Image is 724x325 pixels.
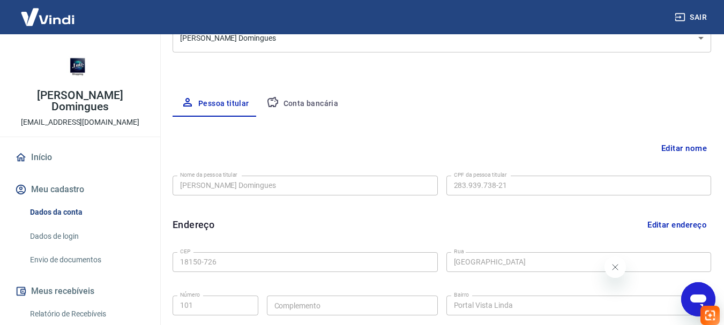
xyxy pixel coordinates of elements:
p: [EMAIL_ADDRESS][DOMAIN_NAME] [21,117,139,128]
button: Meu cadastro [13,178,147,201]
button: Conta bancária [258,91,347,117]
button: Meus recebíveis [13,279,147,303]
label: CEP [180,247,190,255]
img: 3391e960-2d86-4644-bbee-f77b44da652a.jpeg [59,43,102,86]
span: Olá! Precisa de ajuda? [6,7,90,16]
iframe: Botão para abrir a janela de mensagens [681,282,715,316]
button: Sair [673,7,711,27]
p: [PERSON_NAME] Domingues [9,90,152,112]
a: Relatório de Recebíveis [26,303,147,325]
label: Bairro [454,291,469,299]
label: Nome da pessoa titular [180,171,237,179]
div: [PERSON_NAME] Domingues [173,24,711,52]
a: Início [13,146,147,169]
button: Editar endereço [643,215,711,235]
h6: Endereço [173,217,214,232]
label: Número [180,291,200,299]
a: Envio de documentos [26,249,147,271]
a: Dados da conta [26,201,147,223]
button: Pessoa titular [173,91,258,117]
label: Rua [454,247,464,255]
label: CPF da pessoa titular [454,171,507,179]
img: Vindi [13,1,83,33]
iframe: Fechar mensagem [604,256,626,278]
a: Dados de login [26,225,147,247]
button: Editar nome [657,138,711,158]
